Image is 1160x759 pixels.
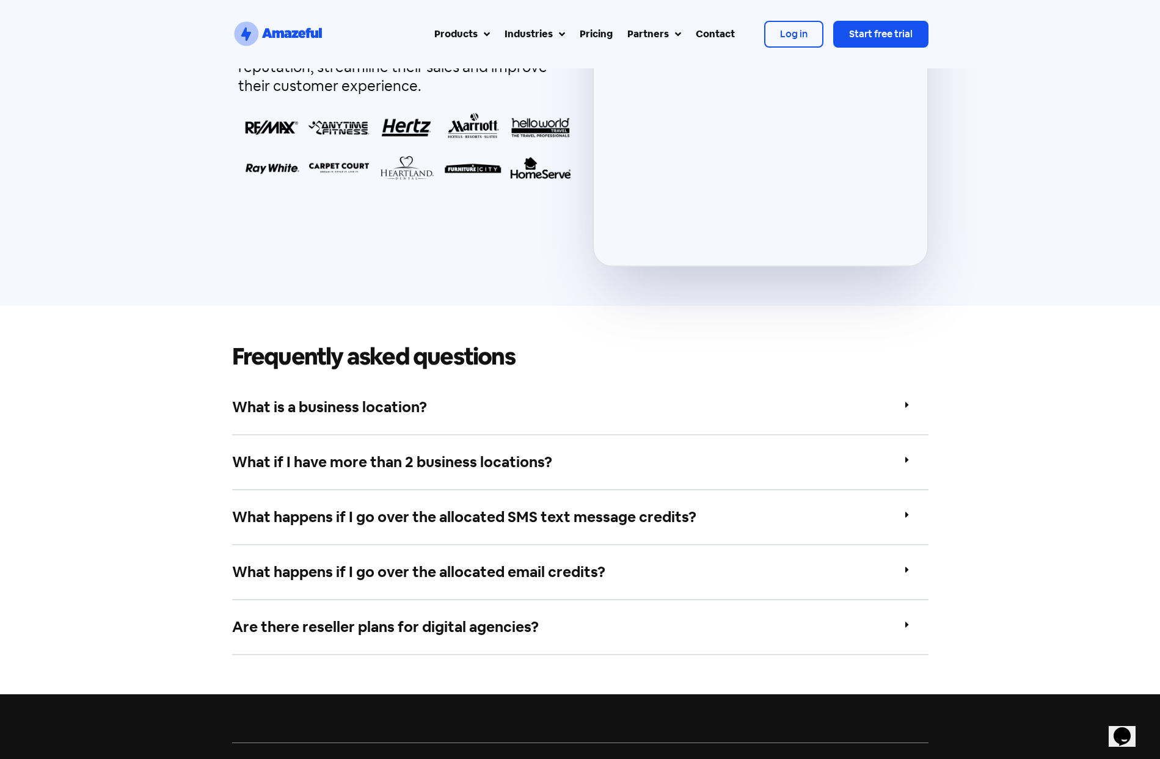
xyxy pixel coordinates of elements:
a: What happens if I go over the allocated email credits? [232,562,605,581]
div: Products [434,27,478,42]
a: Partners [620,20,688,49]
iframe: chat widget [1109,710,1148,747]
div: What happens if I go over the allocated email credits? [232,545,928,600]
a: Contact [688,20,742,49]
a: What is a business location? [232,398,427,416]
div: Contact [696,27,735,42]
span: Start free trial [849,27,913,40]
a: Products [427,20,497,49]
a: Log in [764,21,823,48]
a: SVG link [232,20,324,49]
div: Industries [505,27,553,42]
a: What if I have more than 2 business locations? [232,452,552,471]
div: What if I have more than 2 business locations? [232,435,928,490]
a: Industries [497,20,572,49]
span: Log in [780,27,808,40]
a: Are there reseller plans for digital agencies? [232,617,539,636]
h2: Frequently asked questions [232,345,928,368]
a: Start free trial [833,21,928,48]
div: What is a business location? [232,380,928,435]
a: Pricing [572,20,620,49]
div: Partners [627,27,669,42]
div: Are there reseller plans for digital agencies? [232,600,928,655]
a: What happens if I go over the allocated SMS text message credits? [232,507,696,526]
div: Pricing [580,27,613,42]
div: What happens if I go over the allocated SMS text message credits? [232,490,928,545]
